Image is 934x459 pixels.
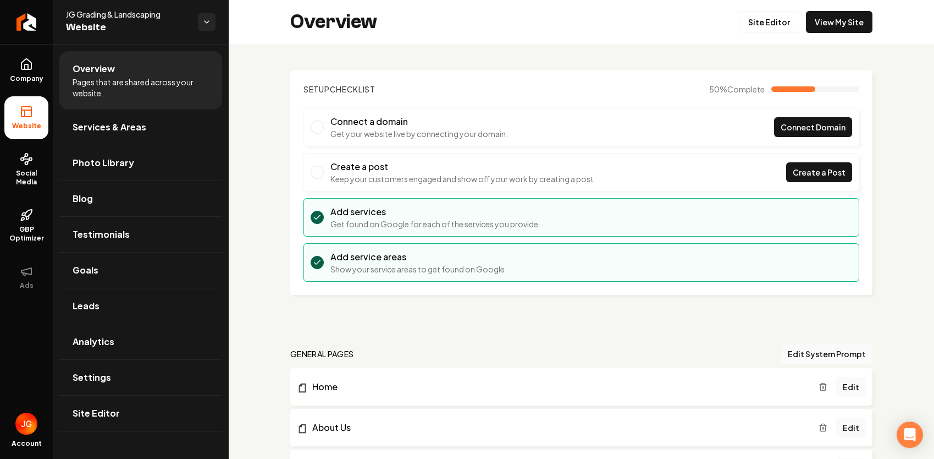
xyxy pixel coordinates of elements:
span: Website [66,20,189,35]
img: John Glover [15,413,37,435]
a: Site Editor [739,11,799,33]
span: Connect Domain [781,122,845,133]
a: Analytics [59,324,222,359]
a: Edit [836,418,866,438]
span: Ads [15,281,38,290]
a: Home [297,380,819,394]
a: Create a Post [786,162,852,182]
span: Pages that are shared across your website. [73,76,209,99]
span: Website [8,122,46,130]
span: Goals [73,264,98,277]
h3: Add service areas [330,250,507,264]
a: Settings [59,360,222,395]
span: Company [5,74,48,83]
span: JG Grading & Landscaping [66,9,189,20]
span: Analytics [73,335,114,348]
a: Testimonials [59,217,222,252]
a: Goals [59,253,222,288]
span: Setup [303,84,330,94]
span: Complete [727,84,765,94]
a: Photo Library [59,145,222,181]
h2: general pages [290,348,354,359]
a: Services & Areas [59,110,222,145]
span: Overview [73,62,115,75]
span: Account [12,439,42,448]
span: GBP Optimizer [4,225,48,243]
span: Photo Library [73,156,134,170]
a: GBP Optimizer [4,200,48,252]
span: Blog [73,192,93,205]
button: Ads [4,256,48,299]
span: Site Editor [73,407,120,420]
a: View My Site [806,11,872,33]
a: Edit [836,377,866,397]
h3: Add services [330,205,540,218]
p: Show your service areas to get found on Google. [330,264,507,275]
span: Social Media [4,169,48,187]
a: Connect Domain [774,117,852,137]
p: Get your website live by connecting your domain. [330,128,508,139]
a: Company [4,49,48,92]
button: Open user button [15,413,37,435]
span: 50 % [709,84,765,95]
h3: Connect a domain [330,115,508,128]
div: Open Intercom Messenger [897,422,923,448]
span: Testimonials [73,228,130,241]
a: Leads [59,288,222,324]
img: Rebolt Logo [16,13,37,31]
h2: Overview [290,11,377,33]
a: Site Editor [59,396,222,431]
h2: Checklist [303,84,375,95]
span: Settings [73,371,111,384]
p: Keep your customers engaged and show off your work by creating a post. [330,173,596,184]
a: Blog [59,181,222,216]
a: Social Media [4,144,48,195]
span: Leads [73,299,100,313]
span: Services & Areas [73,121,146,134]
span: Create a Post [793,167,845,178]
a: About Us [297,421,819,434]
p: Get found on Google for each of the services you provide. [330,218,540,229]
h3: Create a post [330,160,596,173]
button: Edit System Prompt [781,344,872,364]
